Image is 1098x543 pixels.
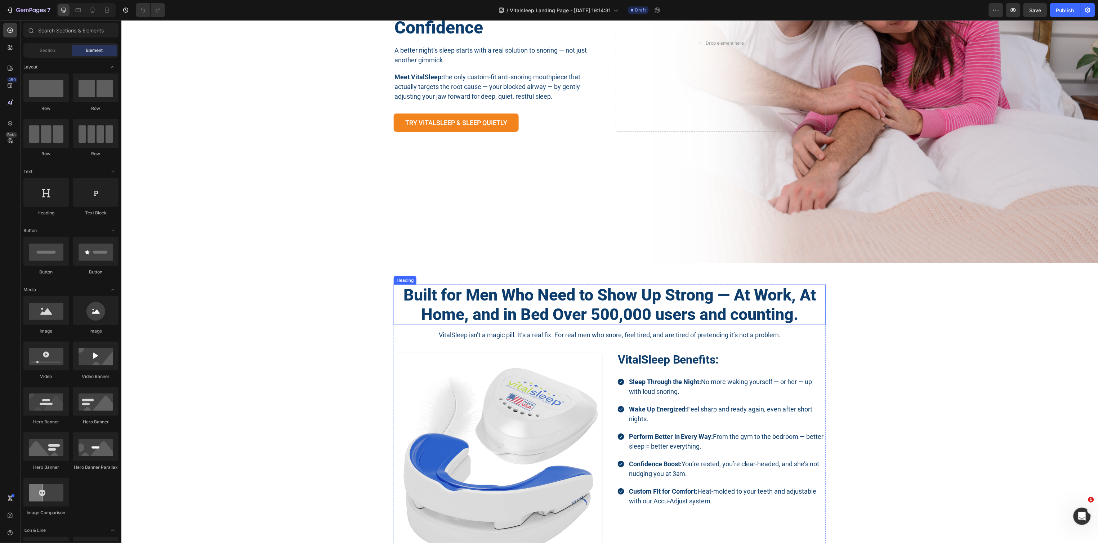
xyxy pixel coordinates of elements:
[273,53,322,61] strong: Meet VitalSleep:
[23,269,69,275] div: Button
[273,25,482,45] p: A better night’s sleep starts with a real solution to snoring — not just another gimmick.
[73,210,119,216] div: Text Block
[508,384,704,404] p: Feel sharp and ready again, even after short nights.
[510,6,611,14] span: Vitalsleep Landing Page - [DATE] 19:14:31
[23,527,46,534] span: Icon & Line
[23,151,69,157] div: Row
[107,225,119,236] span: Toggle open
[508,467,576,475] strong: Custom Fit for Comfort:
[272,264,705,305] h2: Built for Men Who Need to Show Up Strong — At Work, At Home, and in Bed Over 500,000 users and co...
[23,168,32,175] span: Text
[508,440,561,448] strong: Confidence Boost:
[107,525,119,536] span: Toggle open
[1088,497,1094,503] span: 1
[273,52,482,81] p: the only custom-fit anti-snoring mouthpiece that actually targets the root cause — your blocked a...
[585,20,623,26] div: Drop element here
[23,373,69,380] div: Video
[635,7,646,13] span: Draft
[3,3,54,17] button: 7
[274,257,294,263] div: Heading
[1074,508,1091,525] iframe: Intercom live chat
[47,6,50,14] p: 7
[23,210,69,216] div: Heading
[73,464,119,471] div: Hero Banner Parallax
[508,413,592,420] strong: Perform Better in Every Way:
[1023,3,1047,17] button: Save
[508,466,704,486] p: Heat-molded to your teeth and adjustable with our Accu-Adjust system.
[496,332,705,347] h2: VitalSleep Benefits:
[508,357,704,376] p: No more waking yourself — or her — up with loud snoring.
[107,61,119,73] span: Toggle open
[273,310,704,320] p: VitalSleep isn’t a magic pill. It’s a real fix. For real men who snore, feel tired, and are tired...
[73,419,119,425] div: Hero Banner
[508,439,704,458] p: You’re rested, you’re clear-headed, and she’s not nudging you at 3am.
[7,77,17,83] div: 450
[272,332,481,541] img: gempages_451081390222476386-e7691b4b-0a80-4bf8-8b63-ad57cbe18f45.png
[23,23,119,37] input: Search Sections & Elements
[23,464,69,471] div: Hero Banner
[5,132,17,138] div: Beta
[284,98,386,107] p: Try VitalSleep & Sleep Quietly
[508,358,580,365] strong: Sleep Through the Night:
[73,373,119,380] div: Video Banner
[23,105,69,112] div: Row
[1056,6,1074,14] div: Publish
[272,93,397,112] a: Try VitalSleep & Sleep Quietly
[23,328,69,334] div: Image
[1030,7,1041,13] span: Save
[86,47,103,54] span: Element
[73,105,119,112] div: Row
[136,3,165,17] div: Undo/Redo
[73,269,119,275] div: Button
[506,6,508,14] span: /
[23,509,69,516] div: Image Comparison
[73,328,119,334] div: Image
[508,411,704,431] p: From the gym to the bedroom — better sleep = better everything.
[23,286,36,293] span: Media
[107,166,119,177] span: Toggle open
[40,47,55,54] span: Section
[1050,3,1080,17] button: Publish
[23,64,37,70] span: Layout
[23,419,69,425] div: Hero Banner
[23,227,37,234] span: Button
[508,385,566,393] strong: Wake Up Energized:
[107,284,119,295] span: Toggle open
[73,151,119,157] div: Row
